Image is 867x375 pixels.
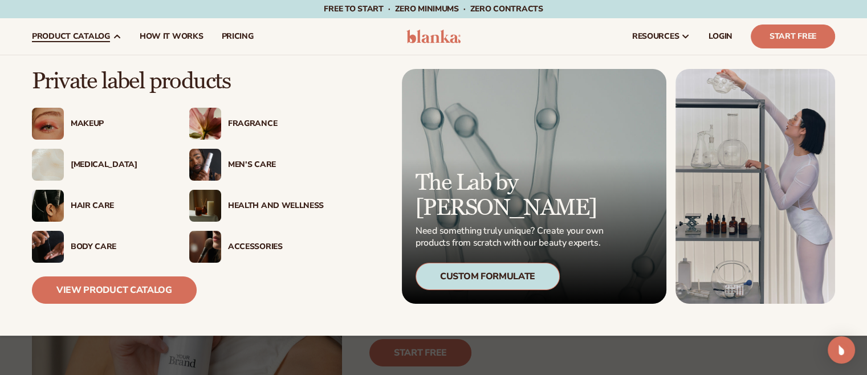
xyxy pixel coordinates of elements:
[32,231,64,263] img: Male hand applying moisturizer.
[189,231,324,263] a: Female with makeup brush. Accessories
[23,18,131,55] a: product catalog
[406,30,461,43] img: logo
[228,119,324,129] div: Fragrance
[32,190,64,222] img: Female hair pulled back with clips.
[32,149,64,181] img: Cream moisturizer swatch.
[751,25,835,48] a: Start Free
[828,336,855,364] div: Open Intercom Messenger
[32,149,166,181] a: Cream moisturizer swatch. [MEDICAL_DATA]
[416,170,607,221] p: The Lab by [PERSON_NAME]
[32,231,166,263] a: Male hand applying moisturizer. Body Care
[699,18,742,55] a: LOGIN
[189,190,221,222] img: Candles and incense on table.
[221,32,253,41] span: pricing
[32,108,64,140] img: Female with glitter eye makeup.
[71,119,166,129] div: Makeup
[32,32,110,41] span: product catalog
[212,18,262,55] a: pricing
[228,160,324,170] div: Men’s Care
[402,69,666,304] a: Microscopic product formula. The Lab by [PERSON_NAME] Need something truly unique? Create your ow...
[189,149,324,181] a: Male holding moisturizer bottle. Men’s Care
[131,18,213,55] a: How It Works
[416,263,560,290] div: Custom Formulate
[189,108,221,140] img: Pink blooming flower.
[71,160,166,170] div: [MEDICAL_DATA]
[675,69,835,304] img: Female in lab with equipment.
[140,32,203,41] span: How It Works
[32,108,166,140] a: Female with glitter eye makeup. Makeup
[324,3,543,14] span: Free to start · ZERO minimums · ZERO contracts
[189,190,324,222] a: Candles and incense on table. Health And Wellness
[632,32,679,41] span: resources
[189,231,221,263] img: Female with makeup brush.
[228,242,324,252] div: Accessories
[71,201,166,211] div: Hair Care
[189,108,324,140] a: Pink blooming flower. Fragrance
[228,201,324,211] div: Health And Wellness
[189,149,221,181] img: Male holding moisturizer bottle.
[623,18,699,55] a: resources
[709,32,732,41] span: LOGIN
[32,276,197,304] a: View Product Catalog
[32,69,324,94] p: Private label products
[32,190,166,222] a: Female hair pulled back with clips. Hair Care
[416,225,607,249] p: Need something truly unique? Create your own products from scratch with our beauty experts.
[71,242,166,252] div: Body Care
